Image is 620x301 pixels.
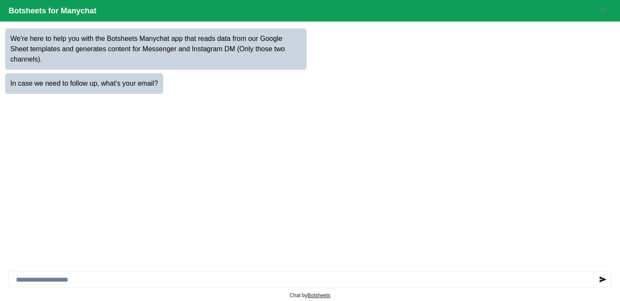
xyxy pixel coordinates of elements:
button: Reset [594,2,611,19]
p: We're here to help you with the Botsheets Manychat app that reads data from our Google Sheet temp... [10,34,301,65]
p: In case we need to follow up, what's your email? [10,78,158,89]
p: Botsheets for Manychat [9,5,108,17]
a: Botsheets [307,292,330,298]
p: Chat by [290,292,331,299]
